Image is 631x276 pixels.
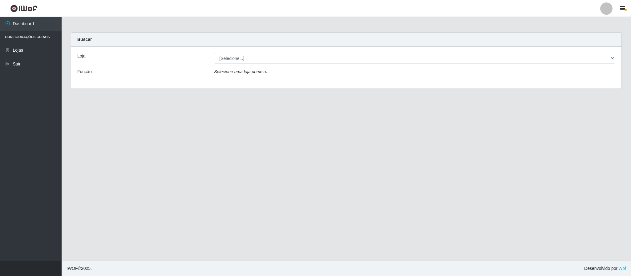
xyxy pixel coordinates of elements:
[214,69,271,74] i: Selecione uma loja primeiro...
[77,69,92,75] label: Função
[77,53,85,59] label: Loja
[584,265,626,272] span: Desenvolvido por
[10,5,38,12] img: CoreUI Logo
[67,266,78,271] span: IWOF
[77,37,92,42] strong: Buscar
[67,265,92,272] span: © 2025 .
[617,266,626,271] a: iWof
